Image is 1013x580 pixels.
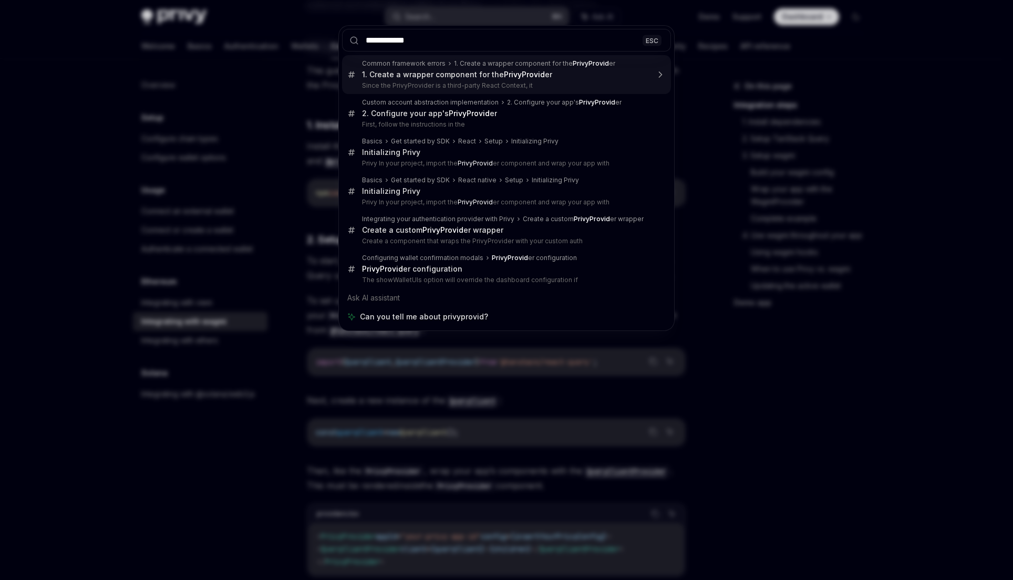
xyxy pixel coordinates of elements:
div: 2. Configure your app's er [507,98,622,107]
p: Create a component that wraps the PrivyProvider with your custom auth [362,237,649,245]
div: Get started by SDK [391,176,450,184]
div: Create a custom er wrapper [362,225,503,235]
div: React native [458,176,497,184]
div: Basics [362,137,383,146]
div: er configuration [362,264,462,274]
p: Privy In your project, import the er component and wrap your app with [362,198,649,206]
div: Integrating your authentication provider with Privy [362,215,514,223]
b: PrivyProvid [458,159,493,167]
div: Get started by SDK [391,137,450,146]
div: ESC [643,35,661,46]
span: Can you tell me about privyprovid? [360,312,488,322]
div: Initializing Privy [362,187,420,196]
div: Custom account abstraction implementation [362,98,499,107]
b: PrivyProvid [579,98,615,106]
div: Configuring wallet confirmation modals [362,254,483,262]
b: PrivyProvid [573,59,609,67]
b: PrivyProvid [422,225,463,234]
div: 1. Create a wrapper component for the er [454,59,615,68]
div: Create a custom er wrapper [523,215,644,223]
b: PrivyProvid [449,109,490,118]
div: Initializing Privy [362,148,420,157]
div: 1. Create a wrapper component for the er [362,70,552,79]
div: Setup [484,137,503,146]
div: Ask AI assistant [342,288,671,307]
div: React [458,137,476,146]
p: First, follow the instructions in the [362,120,649,129]
div: Initializing Privy [532,176,579,184]
div: Basics [362,176,383,184]
p: Privy In your project, import the er component and wrap your app with [362,159,649,168]
b: PrivyProvid [492,254,528,262]
b: PrivyProvid [458,198,493,206]
b: PrivyProvid [362,264,403,273]
b: PrivyProvid [574,215,610,223]
p: The showWalletUIs option will override the dashboard configuration if [362,276,649,284]
div: Initializing Privy [511,137,559,146]
div: Setup [505,176,523,184]
p: Since the PrivyProvider is a third-party React Context, it [362,81,649,90]
div: Common framework errors [362,59,446,68]
b: PrivyProvid [504,70,545,79]
div: er configuration [492,254,577,262]
div: 2. Configure your app's er [362,109,497,118]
